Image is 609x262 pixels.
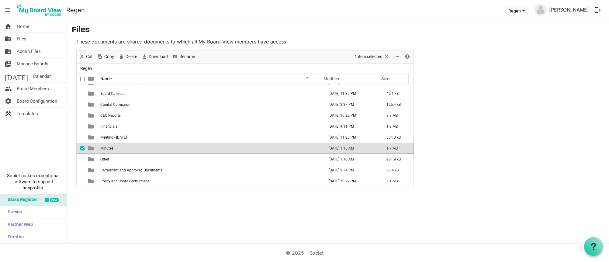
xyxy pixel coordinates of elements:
div: View [392,50,402,63]
span: CEO Reports [100,113,121,118]
span: Delete [125,53,138,60]
td: January 23, 2025 3:37 PM column header Modified [322,99,380,110]
button: Rename [171,53,196,60]
td: Other is template cell column header Name [99,154,322,165]
td: is template cell column header type [85,143,99,154]
span: Name [100,76,112,81]
td: Financials is template cell column header Name [99,121,322,132]
td: 1.7 MB is template cell column header Size [380,143,413,154]
span: Partner Web [5,219,33,231]
td: Minutes is template cell column header Name [99,143,322,154]
a: [PERSON_NAME] [547,4,591,16]
span: Home [17,20,29,33]
a: © 2025 - Societ [286,250,324,256]
div: Download [139,50,170,63]
td: 68.4 kB is template cell column header Size [380,165,413,176]
td: checkbox [77,88,85,99]
td: checkbox [77,132,85,143]
td: is template cell column header type [85,132,99,143]
td: Policy and Board Recruitment is template cell column header Name [99,176,322,187]
span: Files [17,33,26,45]
td: Meeting - July 28, 2025 is template cell column header Name [99,132,322,143]
h3: Files [72,25,604,36]
td: 951.9 kB is template cell column header Size [380,154,413,165]
span: Frontier [5,231,24,243]
span: Admin Files [17,45,41,57]
div: Delete [116,50,139,63]
div: Details [402,50,413,63]
span: Meeting - [DATE] [100,135,127,140]
span: Calendar [33,70,51,82]
div: Rename [170,50,197,63]
td: Capital Campaign is template cell column header Name [99,99,322,110]
span: Regen [79,65,93,72]
div: new [50,198,59,202]
a: My Board View Logo [15,2,66,18]
span: construction [5,108,12,120]
td: Permanent and Approved Documents is template cell column header Name [99,165,322,176]
td: September 11, 2025 1:15 AM column header Modified [322,143,380,154]
td: is template cell column header type [85,165,99,176]
span: Copy [104,53,115,60]
button: logout [591,4,604,16]
span: Minutes [100,146,113,150]
span: menu [2,4,13,16]
div: Cut [77,50,95,63]
div: Copy [95,50,116,63]
span: people [5,83,12,95]
td: 125.4 kB is template cell column header Size [380,99,413,110]
span: Capital Campaign [100,102,130,107]
span: Board Members [17,83,49,95]
td: November 19, 2024 9:34 PM column header Modified [322,165,380,176]
img: My Board View Logo [15,2,64,18]
td: September 16, 2025 10:22 PM column header Modified [322,176,380,187]
span: Societ makes exceptional software to support nonprofits. [3,173,64,191]
td: is template cell column header type [85,121,99,132]
span: Permanent and Approved Documents [100,168,162,172]
button: Selection [354,53,391,60]
span: Financials [100,124,117,129]
td: is template cell column header type [85,88,99,99]
button: Details [403,53,412,60]
td: checkbox [77,143,85,154]
td: 5.1 MB is template cell column header Size [380,176,413,187]
span: home [5,20,12,33]
td: checkbox [77,176,85,187]
span: Templates [17,108,38,120]
td: 604.0 kB is template cell column header Size [380,132,413,143]
span: Modified [324,76,341,81]
button: Regen dropdownbutton [504,6,529,15]
span: 1 item selected [354,53,383,60]
span: folder_shared [5,45,12,57]
p: These documents are shared documents to which all My Board View members have access. [76,38,414,45]
td: 9.3 MB is template cell column header Size [380,110,413,121]
button: Cut [78,53,94,60]
td: July 28, 2025 11:25 PM column header Modified [322,132,380,143]
button: Delete [117,53,138,60]
span: Board Configuration [17,95,57,107]
span: Manage Boards [17,58,48,70]
span: Cut [85,53,93,60]
span: Annual and Impact Reports [100,81,145,85]
span: [DATE] [5,70,28,82]
td: is template cell column header type [85,176,99,187]
span: settings [5,95,12,107]
td: July 24, 2025 4:11 PM column header Modified [322,121,380,132]
img: no-profile-picture.svg [535,4,547,16]
span: Rename [179,53,196,60]
span: Glass Register [5,194,37,206]
span: folder_shared [5,33,12,45]
td: is template cell column header type [85,154,99,165]
span: Other [100,157,109,161]
td: 1.9 MB is template cell column header Size [380,121,413,132]
span: switch_account [5,58,12,70]
span: Sumac [5,206,22,219]
td: March 31, 2025 11:30 PM column header Modified [322,88,380,99]
td: May 25, 2024 1:10 AM column header Modified [322,154,380,165]
td: checkbox [77,165,85,176]
td: Board Calendar is template cell column header Name [99,88,322,99]
td: is template cell column header type [85,99,99,110]
td: September 16, 2025 10:22 PM column header Modified [322,110,380,121]
span: Download [148,53,168,60]
button: View dropdownbutton [393,53,400,60]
